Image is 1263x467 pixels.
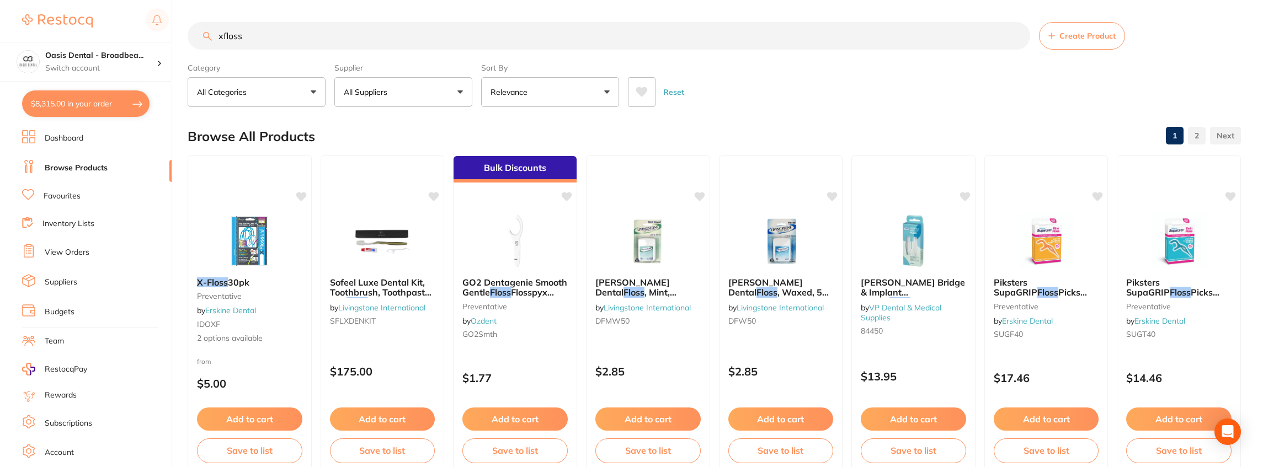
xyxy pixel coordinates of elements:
em: Floss [623,287,644,298]
p: $13.95 [861,370,966,383]
button: Relevance [481,77,619,107]
a: Budgets [45,307,74,318]
p: Relevance [491,87,532,98]
p: All Suppliers [344,87,392,98]
b: GO2 Dentagenie Smooth Gentle Floss Flosspyx Minty 36 pk [462,277,568,298]
button: Save to list [197,438,302,463]
span: 2 options available [197,333,302,344]
b: Livingstone Dental Floss, Mint, Waxed, 50 Meters per Blister Pack [595,277,701,298]
p: $5.00 [197,377,302,390]
button: Add to cart [861,407,966,431]
button: All Suppliers [334,77,472,107]
small: preventative [462,302,568,311]
button: Save to list [462,438,568,463]
a: Account [45,447,74,458]
b: Piksters SupaGRIP Floss Picks Fine 40pk BX6 [994,277,1099,298]
a: View Orders [45,247,89,258]
button: Save to list [330,438,435,463]
img: Livingstone Dental Floss, Mint, Waxed, 50 Meters per Blister Pack [612,213,684,269]
a: Livingstone International [604,303,691,313]
button: Add to cart [994,407,1099,431]
span: Create Product [1059,31,1116,40]
a: Erskine Dental [1002,316,1053,326]
span: by [861,303,941,323]
img: Restocq Logo [22,14,93,28]
div: Open Intercom Messenger [1214,418,1241,445]
span: SFLXDENKIT [330,316,376,326]
p: $175.00 [330,365,435,378]
a: Browse Products [45,163,108,174]
img: Livingstone Dental Floss, Waxed, 50 Yards per Blister Pack [745,213,817,269]
a: Suppliers [45,277,77,288]
span: by [462,316,497,326]
span: Sofeel Luxe Dental Kit, Toothbrush, Toothpaste, and [330,277,432,308]
label: Supplier [334,63,472,73]
h2: Browse All Products [188,129,315,144]
button: Add to cart [462,407,568,431]
a: Erskine Dental [1134,316,1185,326]
p: All Categories [197,87,251,98]
em: Floss [1170,287,1191,298]
a: Inventory Lists [42,218,94,229]
a: Erskine Dental [205,305,256,315]
em: Floss [490,287,511,298]
span: from [197,357,211,366]
button: Add to cart [197,407,302,431]
b: Livingstone Dental Floss, Waxed, 50 Yards per Blister Pack [728,277,834,298]
h4: Oasis Dental - Broadbeach [45,50,157,61]
p: Switch account [45,63,157,74]
img: Oasis Dental - Broadbeach [17,51,39,73]
b: Piksters SupaGRIP Floss Picks Twin 40pk BX6 [1126,277,1232,298]
span: Flosspyx Minty 36 pk [462,287,554,308]
p: $2.85 [728,365,834,378]
a: RestocqPay [22,363,87,375]
span: GO2Smth [462,329,497,339]
p: $1.77 [462,372,568,384]
a: Rewards [45,390,77,401]
button: Add to cart [330,407,435,431]
a: Subscriptions [45,418,92,429]
button: $8,315.00 in your order [22,90,150,117]
span: [PERSON_NAME] Bridge & Implant Dental [861,277,965,308]
span: Piksters SupaGRIP [1126,277,1170,298]
button: Add to cart [1126,407,1232,431]
span: SUGF40 [994,329,1023,339]
span: by [728,303,824,313]
a: Livingstone International [338,303,425,313]
b: Sofeel Luxe Dental Kit, Toothbrush, Toothpaste, and Floss Included, Individually Packed [330,277,435,298]
a: 2 [1188,125,1206,147]
span: Picks Twin 40pk BX6 [1126,287,1219,308]
a: Restocq Logo [22,8,93,34]
span: DFW50 [728,316,756,326]
button: Add to cart [595,407,701,431]
span: 30pk [228,277,249,288]
a: Dashboard [45,133,83,144]
img: RestocqPay [22,363,35,375]
img: Sofeel Luxe Dental Kit, Toothbrush, Toothpaste, and Floss Included, Individually Packed [347,213,418,269]
b: TePe Bridge & Implant Dental Floss Pack Of 30 [861,277,966,298]
img: TePe Bridge & Implant Dental Floss Pack Of 30 [877,213,949,269]
p: $2.85 [595,365,701,378]
span: by [595,303,691,313]
span: , Waxed, 50 Yards per Blister Pack [728,287,829,308]
button: Save to list [861,438,966,463]
small: preventative [1126,302,1232,311]
span: Included, Individually Packed [330,297,413,318]
span: by [330,303,425,313]
p: $14.46 [1126,372,1232,384]
span: Pack Of 30 [910,297,957,308]
small: preventative [197,292,302,300]
span: [PERSON_NAME] Dental [595,277,670,298]
label: Sort By [481,63,619,73]
span: [PERSON_NAME] Dental [728,277,803,298]
button: Reset [660,77,688,107]
img: Piksters SupaGRIP Floss Picks Fine 40pk BX6 [1010,213,1082,269]
span: by [994,316,1053,326]
button: Save to list [728,438,834,463]
a: VP Dental & Medical Supplies [861,303,941,323]
a: Livingstone International [737,303,824,313]
a: Favourites [44,191,81,202]
span: Picks Fine 40pk BX6 [994,287,1087,308]
button: Add to cart [728,407,834,431]
button: Save to list [994,438,1099,463]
